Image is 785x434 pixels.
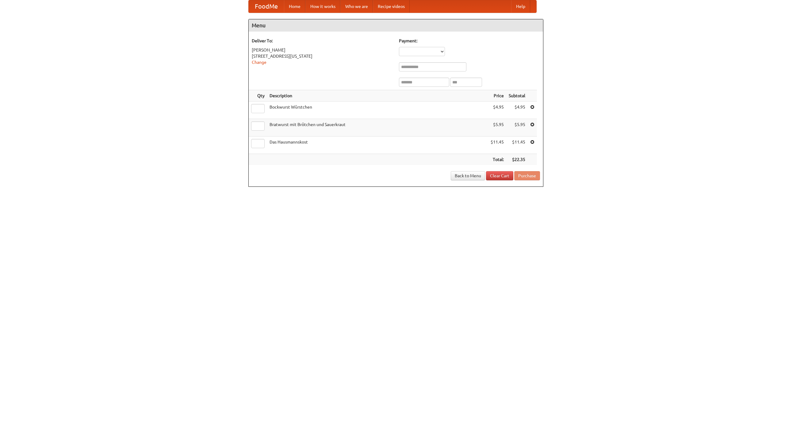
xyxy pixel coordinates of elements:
[506,119,528,136] td: $5.95
[506,102,528,119] td: $4.95
[506,154,528,165] th: $22.35
[488,136,506,154] td: $11.45
[340,0,373,13] a: Who we are
[399,38,540,44] h5: Payment:
[514,171,540,180] button: Purchase
[252,47,393,53] div: [PERSON_NAME]
[506,136,528,154] td: $11.45
[305,0,340,13] a: How it works
[506,90,528,102] th: Subtotal
[267,136,488,154] td: Das Hausmannskost
[488,119,506,136] td: $5.95
[486,171,513,180] a: Clear Cart
[249,90,267,102] th: Qty
[267,90,488,102] th: Description
[511,0,530,13] a: Help
[373,0,410,13] a: Recipe videos
[488,154,506,165] th: Total:
[451,171,485,180] a: Back to Menu
[488,90,506,102] th: Price
[252,53,393,59] div: [STREET_ADDRESS][US_STATE]
[267,119,488,136] td: Bratwurst mit Brötchen und Sauerkraut
[249,0,284,13] a: FoodMe
[249,19,543,32] h4: Menu
[488,102,506,119] td: $4.95
[252,38,393,44] h5: Deliver To:
[267,102,488,119] td: Bockwurst Würstchen
[252,60,266,65] a: Change
[284,0,305,13] a: Home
